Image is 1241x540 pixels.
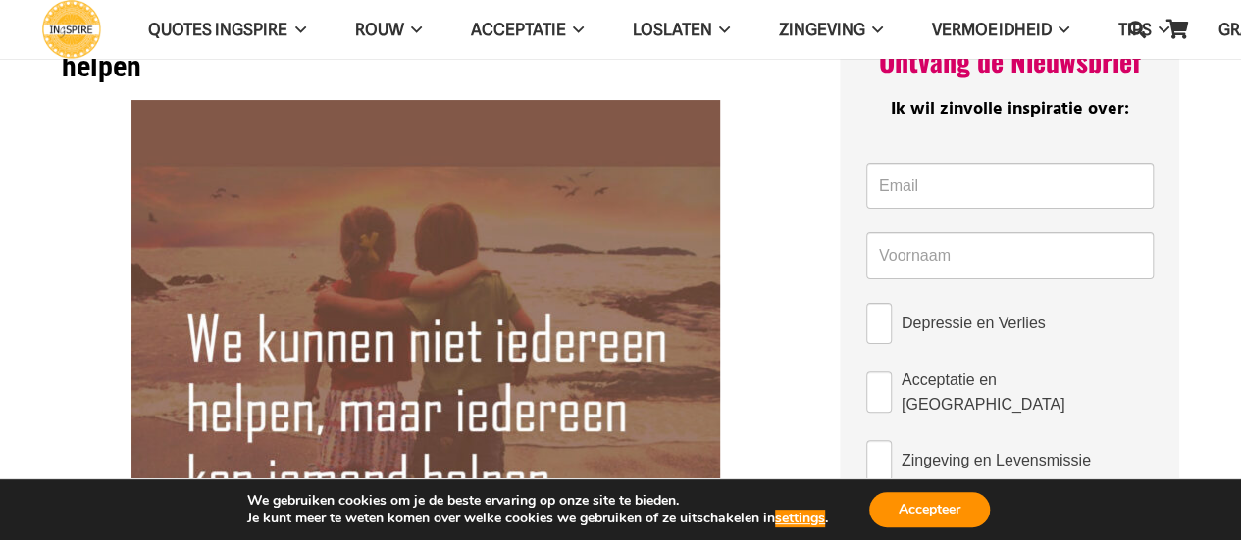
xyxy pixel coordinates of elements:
span: VERMOEIDHEID [932,20,1051,39]
span: ROUW [354,20,403,39]
a: TIPSTIPS Menu [1093,5,1193,55]
input: Email [866,163,1154,210]
button: Accepteer [869,492,990,527]
input: Depressie en Verlies [866,303,892,344]
input: Voornaam [866,232,1154,279]
a: Zoeken [1117,5,1157,54]
span: Loslaten [633,20,712,39]
input: Acceptatie en [GEOGRAPHIC_DATA] [866,371,892,413]
span: QUOTES INGSPIRE Menu [287,5,305,54]
a: QUOTES INGSPIREQUOTES INGSPIRE Menu [124,5,330,55]
span: TIPS Menu [1151,5,1168,54]
span: Acceptatie Menu [566,5,584,54]
span: Acceptatie [471,20,566,39]
span: Zingeving Menu [865,5,883,54]
span: Loslaten Menu [712,5,730,54]
span: QUOTES INGSPIRE [148,20,287,39]
a: ZingevingZingeving Menu [754,5,907,55]
input: Zingeving en Levensmissie [866,440,892,481]
span: Zingeving en Levensmissie [902,448,1091,472]
span: Acceptatie en [GEOGRAPHIC_DATA] [902,368,1154,417]
p: We gebruiken cookies om je de beste ervaring op onze site te bieden. [247,492,828,510]
span: VERMOEIDHEID Menu [1051,5,1068,54]
span: Zingeving [779,20,865,39]
button: settings [775,510,825,527]
a: LoslatenLoslaten Menu [608,5,754,55]
span: Ik wil zinvolle inspiratie over: [891,95,1129,123]
span: Ontvang de Nieuwsbrief [879,40,1141,80]
a: ROUWROUW Menu [330,5,445,55]
a: AcceptatieAcceptatie Menu [446,5,608,55]
span: Depressie en Verlies [902,311,1046,335]
p: Je kunt meer te weten komen over welke cookies we gebruiken of ze uitschakelen in . [247,510,828,527]
a: VERMOEIDHEIDVERMOEIDHEID Menu [907,5,1093,55]
span: ROUW Menu [403,5,421,54]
